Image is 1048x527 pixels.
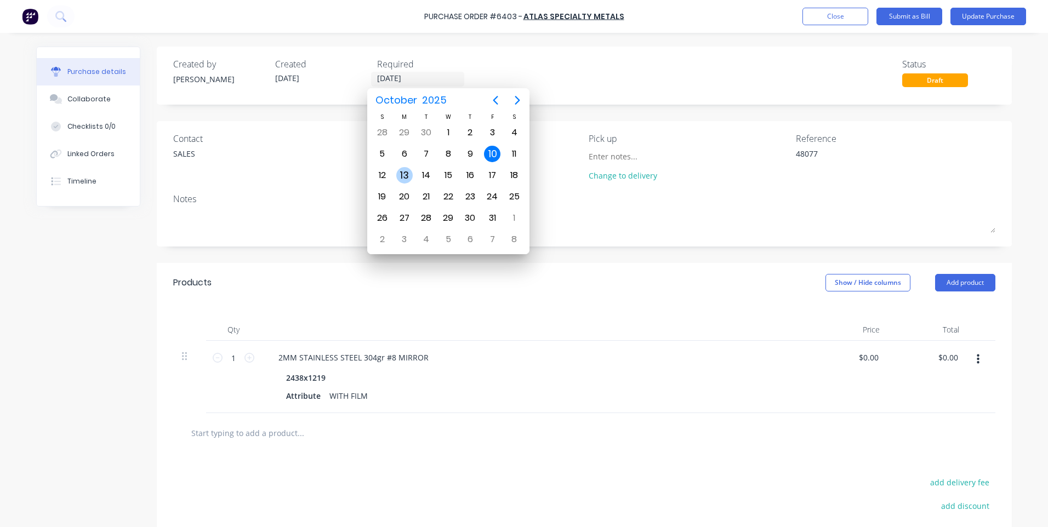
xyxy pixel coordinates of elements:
button: add delivery fee [924,475,995,489]
img: Factory [22,8,38,25]
div: Saturday, October 4, 2025 [506,124,522,141]
div: Monday, September 29, 2025 [396,124,413,141]
div: SALES [173,148,195,159]
div: Friday, October 24, 2025 [484,188,500,205]
div: Wednesday, October 1, 2025 [440,124,457,141]
button: Linked Orders [37,140,140,168]
div: Collaborate [67,94,111,104]
div: Today, Friday, October 10, 2025 [484,146,500,162]
div: Friday, October 31, 2025 [484,210,500,226]
div: Wednesday, October 29, 2025 [440,210,457,226]
button: Checklists 0/0 [37,113,140,140]
div: [PERSON_NAME] [173,73,266,85]
div: Thursday, October 23, 2025 [462,188,479,205]
span: 2025 [419,90,449,110]
div: Monday, October 27, 2025 [396,210,413,226]
textarea: 48077 [796,148,933,173]
div: Sunday, October 5, 2025 [374,146,390,162]
a: Atlas Specialty Metals [523,11,624,22]
div: Created [275,58,368,71]
div: Sunday, October 12, 2025 [374,167,390,184]
input: Enter notes... [589,148,688,164]
div: Total [888,319,968,341]
div: Thursday, October 30, 2025 [462,210,479,226]
div: Sunday, September 28, 2025 [374,124,390,141]
div: Friday, October 17, 2025 [484,167,500,184]
div: Saturday, October 11, 2025 [506,146,522,162]
div: Products [173,276,212,289]
div: Tuesday, October 21, 2025 [418,188,435,205]
div: 2438x1219 [282,370,330,386]
div: Thursday, November 6, 2025 [462,231,479,248]
div: 2MM STAINLESS STEEL 304gr #8 MIRROR [270,350,437,365]
button: Timeline [37,168,140,195]
div: WITH FILM [325,388,372,404]
div: S [371,112,393,122]
div: Monday, October 13, 2025 [396,167,413,184]
div: Monday, November 3, 2025 [396,231,413,248]
div: Purchase details [67,67,126,77]
button: Previous page [485,89,506,111]
button: Collaborate [37,85,140,113]
div: Change to delivery [589,170,688,181]
div: Saturday, October 18, 2025 [506,167,522,184]
div: F [481,112,503,122]
div: Status [902,58,995,71]
button: Update Purchase [950,8,1026,25]
div: Tuesday, September 30, 2025 [418,124,435,141]
div: Sunday, November 2, 2025 [374,231,390,248]
div: Monday, October 6, 2025 [396,146,413,162]
div: Attribute [282,388,325,404]
button: add discount [935,499,995,513]
div: Monday, October 20, 2025 [396,188,413,205]
div: M [393,112,415,122]
div: Sunday, October 26, 2025 [374,210,390,226]
div: Wednesday, October 15, 2025 [440,167,457,184]
div: Purchase Order #6403 - [424,11,522,22]
button: Submit as Bill [876,8,942,25]
button: Show / Hide columns [825,274,910,291]
div: Qty [206,319,261,341]
div: Notes [173,192,995,205]
div: Wednesday, October 22, 2025 [440,188,457,205]
div: Reference [796,132,995,145]
button: October2025 [368,90,453,110]
div: W [437,112,459,122]
div: Tuesday, October 28, 2025 [418,210,435,226]
div: S [503,112,525,122]
button: Next page [506,89,528,111]
input: Start typing to add a product... [191,422,410,444]
div: Wednesday, November 5, 2025 [440,231,457,248]
div: Pick up [589,132,788,145]
div: Created by [173,58,266,71]
div: Timeline [67,176,96,186]
div: Friday, October 3, 2025 [484,124,500,141]
div: Tuesday, October 7, 2025 [418,146,435,162]
div: Linked Orders [67,149,115,159]
div: Price [809,319,888,341]
div: Tuesday, November 4, 2025 [418,231,435,248]
div: Draft [902,73,968,87]
div: Saturday, November 1, 2025 [506,210,522,226]
div: Checklists 0/0 [67,122,116,131]
button: Close [802,8,868,25]
div: Sunday, October 19, 2025 [374,188,390,205]
div: Thursday, October 16, 2025 [462,167,479,184]
div: Friday, November 7, 2025 [484,231,500,248]
div: Saturday, October 25, 2025 [506,188,522,205]
div: Contact [173,132,373,145]
div: Wednesday, October 8, 2025 [440,146,457,162]
div: Saturday, November 8, 2025 [506,231,522,248]
div: Thursday, October 2, 2025 [462,124,479,141]
div: Required [377,58,470,71]
div: Tuesday, October 14, 2025 [418,167,435,184]
div: T [459,112,481,122]
button: Purchase details [37,58,140,85]
button: Add product [935,274,995,291]
div: T [415,112,437,122]
div: Thursday, October 9, 2025 [462,146,479,162]
span: October [373,90,419,110]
